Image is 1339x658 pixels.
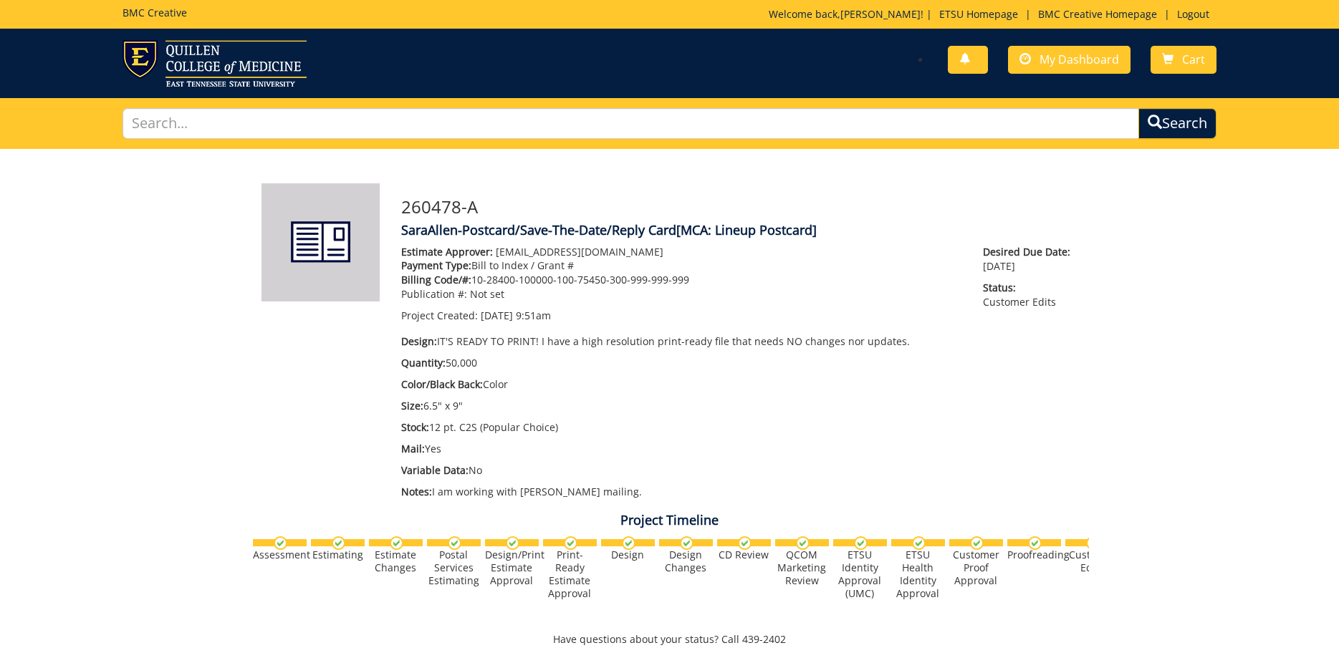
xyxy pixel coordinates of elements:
div: Design [601,548,655,561]
div: Print-Ready Estimate Approval [543,548,597,600]
div: Estimate Changes [369,548,423,574]
span: Desired Due Date: [983,245,1078,259]
a: [PERSON_NAME] [840,7,921,21]
img: checkmark [390,536,403,550]
p: [EMAIL_ADDRESS][DOMAIN_NAME] [401,245,962,259]
p: IT'S READY TO PRINT! I have a high resolution print-ready file that needs NO changes nor updates. [401,334,962,349]
img: no [1086,536,1100,550]
img: ETSU logo [123,40,307,87]
img: checkmark [738,536,752,550]
span: Design: [401,334,437,348]
img: checkmark [332,536,345,550]
p: I am working with [PERSON_NAME] mailing. [401,485,962,499]
span: My Dashboard [1040,52,1119,67]
span: Status: [983,281,1078,295]
div: Proofreading [1007,548,1061,561]
span: Billing Code/#: [401,273,471,286]
p: Have questions about your status? Call 439-2402 [251,632,1089,647]
div: Design/Print Estimate Approval [485,548,539,587]
img: checkmark [448,536,461,550]
img: checkmark [1028,536,1042,550]
span: Payment Type: [401,258,471,272]
p: [DATE] [983,245,1078,274]
span: Color/Black Back: [401,377,483,391]
p: Welcome back, ! | | | [769,7,1216,21]
span: [MCA: Lineup Postcard] [676,221,817,238]
span: Estimate Approver: [401,245,493,258]
span: Not set [470,287,504,301]
button: Search [1138,108,1216,139]
img: checkmark [564,536,577,550]
a: BMC Creative Homepage [1031,7,1164,21]
p: 6.5" x 9" [401,399,962,413]
h4: SaraAllen-Postcard/Save-The-Date/Reply Card [401,223,1078,238]
span: Publication #: [401,287,467,301]
div: Customer Proof Approval [949,548,1003,587]
img: checkmark [970,536,984,550]
h4: Project Timeline [251,513,1089,528]
div: Customer Edits [1065,548,1119,574]
a: Cart [1151,46,1216,74]
span: Project Created: [401,309,478,322]
h5: BMC Creative [123,7,187,18]
img: checkmark [854,536,868,550]
span: Variable Data: [401,463,469,477]
div: Postal Services Estimating [427,548,481,587]
p: Yes [401,442,962,456]
span: Notes: [401,485,432,498]
h3: 260478-A [401,198,1078,216]
span: Size: [401,399,423,412]
span: Quantity: [401,356,446,369]
div: Estimating [311,548,365,561]
div: ETSU Identity Approval (UMC) [833,548,887,600]
a: My Dashboard [1008,46,1131,74]
a: ETSU Homepage [932,7,1025,21]
p: 10-28400-100000-100-75450-300-999-999-999 [401,273,962,287]
span: Stock: [401,420,429,434]
p: 12 pt. C2S (Popular Choice) [401,420,962,435]
img: checkmark [622,536,635,550]
p: Customer Edits [983,281,1078,309]
p: Bill to Index / Grant # [401,258,962,273]
div: Design Changes [659,548,713,574]
div: ETSU Health Identity Approval [891,548,945,600]
img: checkmark [680,536,694,550]
a: Logout [1170,7,1216,21]
div: Assessment [253,548,307,561]
p: 50,000 [401,356,962,370]
div: QCOM Marketing Review [775,548,829,587]
p: Color [401,377,962,392]
input: Search... [123,108,1140,139]
img: checkmark [796,536,810,550]
img: checkmark [912,536,926,550]
img: Product featured image [261,183,380,301]
span: [DATE] 9:51am [481,309,551,322]
div: CD Review [717,548,771,561]
span: Mail: [401,442,425,455]
img: checkmark [506,536,519,550]
img: checkmark [274,536,287,550]
span: Cart [1182,52,1205,67]
p: No [401,463,962,478]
